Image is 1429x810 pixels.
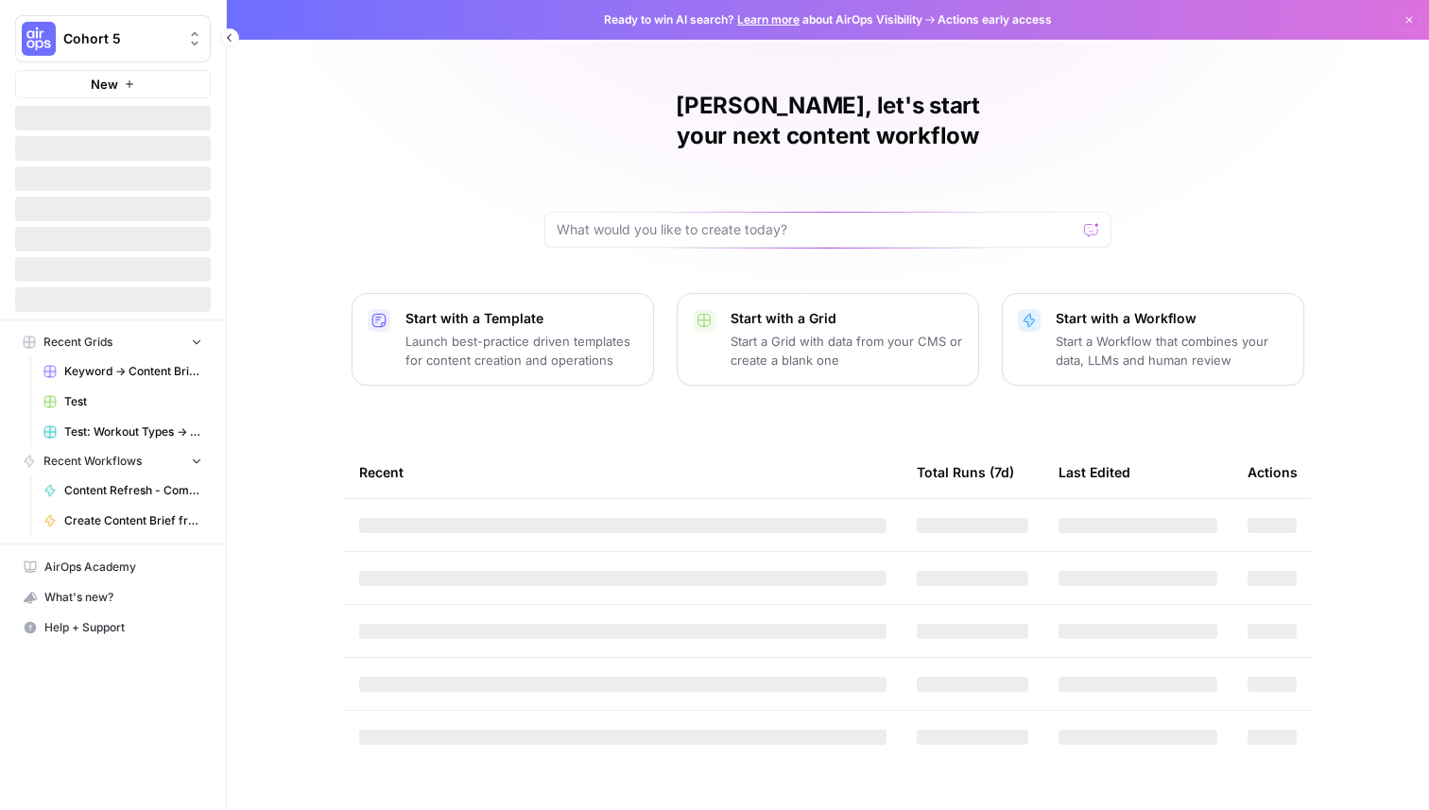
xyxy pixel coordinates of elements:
[35,506,211,536] a: Create Content Brief from Keyword
[43,453,142,470] span: Recent Workflows
[731,309,963,328] p: Start with a Grid
[44,619,202,636] span: Help + Support
[64,482,202,499] span: Content Refresh - Competitive Gap Analysis
[737,12,800,26] a: Learn more
[15,612,211,643] button: Help + Support
[1002,293,1304,386] button: Start with a WorkflowStart a Workflow that combines your data, LLMs and human review
[557,220,1076,239] input: What would you like to create today?
[731,332,963,370] p: Start a Grid with data from your CMS or create a blank one
[43,334,112,351] span: Recent Grids
[35,356,211,387] a: Keyword -> Content Brief -> Article
[1059,446,1130,498] div: Last Edited
[405,332,638,370] p: Launch best-practice driven templates for content creation and operations
[604,11,922,28] span: Ready to win AI search? about AirOps Visibility
[15,582,211,612] button: What's new?
[15,70,211,98] button: New
[938,11,1052,28] span: Actions early access
[15,447,211,475] button: Recent Workflows
[677,293,979,386] button: Start with a GridStart a Grid with data from your CMS or create a blank one
[405,309,638,328] p: Start with a Template
[22,22,56,56] img: Cohort 5 Logo
[1248,446,1298,498] div: Actions
[35,417,211,447] a: Test: Workout Types -> Content Generation ([PERSON_NAME])
[91,75,118,94] span: New
[64,512,202,529] span: Create Content Brief from Keyword
[15,328,211,356] button: Recent Grids
[359,446,887,498] div: Recent
[15,552,211,582] a: AirOps Academy
[15,15,211,62] button: Workspace: Cohort 5
[352,293,654,386] button: Start with a TemplateLaunch best-practice driven templates for content creation and operations
[917,446,1014,498] div: Total Runs (7d)
[16,583,210,612] div: What's new?
[64,423,202,440] span: Test: Workout Types -> Content Generation ([PERSON_NAME])
[35,387,211,417] a: Test
[44,559,202,576] span: AirOps Academy
[64,363,202,380] span: Keyword -> Content Brief -> Article
[35,475,211,506] a: Content Refresh - Competitive Gap Analysis
[63,29,178,48] span: Cohort 5
[544,91,1111,151] h1: [PERSON_NAME], let's start your next content workflow
[64,393,202,410] span: Test
[1056,332,1288,370] p: Start a Workflow that combines your data, LLMs and human review
[1056,309,1288,328] p: Start with a Workflow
